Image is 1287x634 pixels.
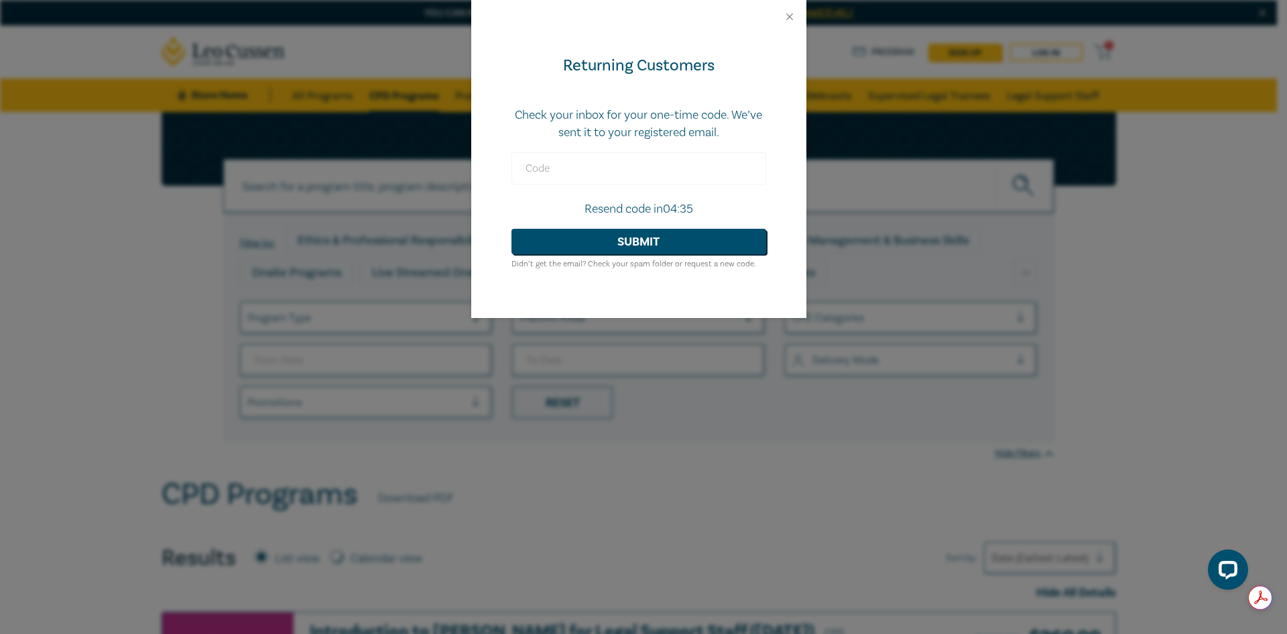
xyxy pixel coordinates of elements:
[1197,544,1253,600] iframe: LiveChat chat widget
[784,11,796,23] button: Close
[511,152,766,184] input: Code
[511,201,766,218] p: Resend code in 04:35
[511,55,766,76] div: Returning Customers
[511,107,766,142] p: Check your inbox for your one-time code. We’ve sent it to your registered email.
[511,229,766,254] button: Submit
[511,259,756,269] small: Didn’t get the email? Check your spam folder or request a new code.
